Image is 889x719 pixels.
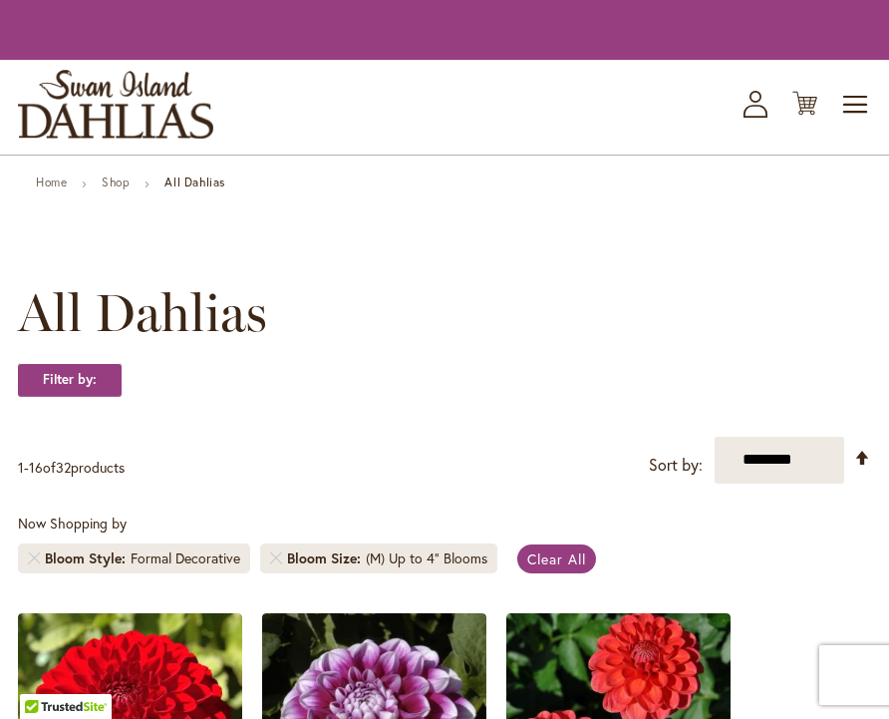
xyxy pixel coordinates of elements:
a: Clear All [517,544,596,573]
span: Clear All [527,549,586,568]
span: Bloom Size [287,548,366,568]
a: store logo [18,70,213,139]
div: Formal Decorative [131,548,240,568]
strong: All Dahlias [164,175,225,189]
p: - of products [18,452,125,484]
a: Home [36,175,67,189]
span: All Dahlias [18,283,267,343]
span: 32 [56,458,71,477]
strong: Filter by: [18,363,122,397]
span: Bloom Style [45,548,131,568]
div: (M) Up to 4" Blooms [366,548,487,568]
iframe: Launch Accessibility Center [15,648,71,704]
label: Sort by: [649,447,703,484]
span: 1 [18,458,24,477]
a: Shop [102,175,130,189]
span: 16 [29,458,43,477]
a: Remove Bloom Size (M) Up to 4" Blooms [270,552,282,564]
a: Remove Bloom Style Formal Decorative [28,552,40,564]
span: Now Shopping by [18,514,127,533]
